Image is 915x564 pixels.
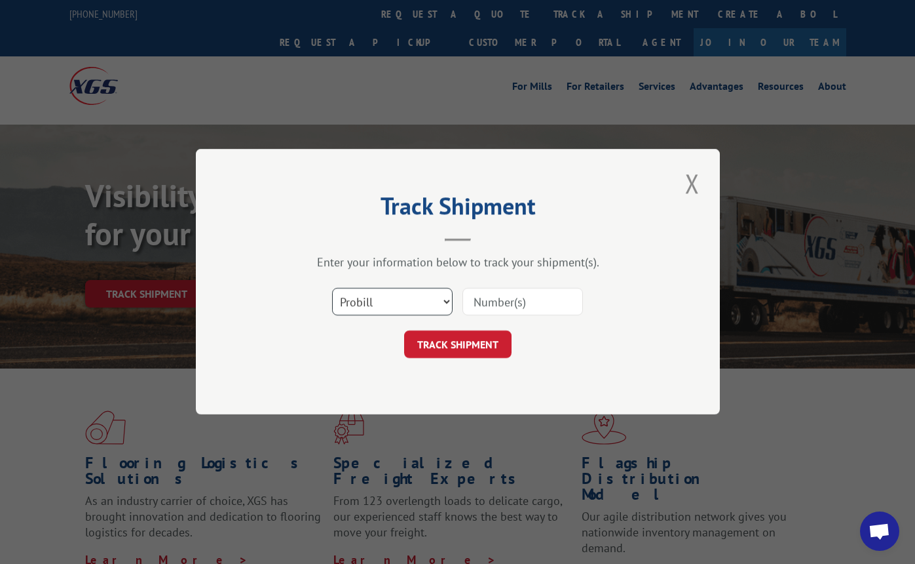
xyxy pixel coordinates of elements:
button: TRACK SHIPMENT [404,331,512,359]
h2: Track Shipment [261,197,654,222]
div: Enter your information below to track your shipment(s). [261,255,654,270]
input: Number(s) [462,289,583,316]
button: Close modal [681,165,703,201]
a: Open chat [860,512,899,551]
